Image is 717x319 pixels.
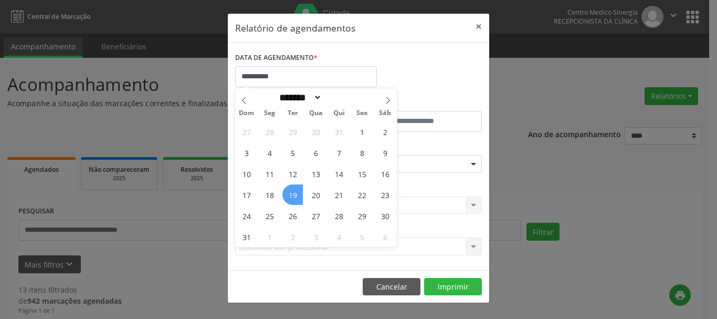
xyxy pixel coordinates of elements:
span: Sex [351,110,374,117]
span: Setembro 1, 2025 [259,227,280,247]
span: Agosto 8, 2025 [352,142,372,163]
span: Julho 31, 2025 [329,121,349,142]
span: Setembro 3, 2025 [305,227,326,247]
span: Agosto 31, 2025 [236,227,257,247]
span: Agosto 6, 2025 [305,142,326,163]
span: Agosto 24, 2025 [236,205,257,226]
span: Agosto 19, 2025 [282,184,303,205]
h5: Relatório de agendamentos [235,21,355,35]
span: Qui [328,110,351,117]
span: Agosto 10, 2025 [236,163,257,184]
button: Imprimir [424,278,482,296]
span: Agosto 7, 2025 [329,142,349,163]
span: Agosto 4, 2025 [259,142,280,163]
label: ATÉ [361,95,482,111]
span: Agosto 21, 2025 [329,184,349,205]
span: Agosto 22, 2025 [352,184,372,205]
span: Agosto 30, 2025 [375,205,395,226]
select: Month [276,92,322,103]
span: Agosto 20, 2025 [305,184,326,205]
label: DATA DE AGENDAMENTO [235,50,318,66]
span: Agosto 29, 2025 [352,205,372,226]
span: Agosto 18, 2025 [259,184,280,205]
span: Agosto 1, 2025 [352,121,372,142]
span: Julho 28, 2025 [259,121,280,142]
span: Setembro 2, 2025 [282,227,303,247]
span: Setembro 6, 2025 [375,227,395,247]
span: Agosto 16, 2025 [375,163,395,184]
span: Setembro 5, 2025 [352,227,372,247]
span: Sáb [374,110,397,117]
span: Agosto 27, 2025 [305,205,326,226]
span: Julho 30, 2025 [305,121,326,142]
button: Close [468,14,489,39]
span: Agosto 17, 2025 [236,184,257,205]
span: Agosto 28, 2025 [329,205,349,226]
span: Agosto 25, 2025 [259,205,280,226]
span: Qua [304,110,328,117]
span: Agosto 13, 2025 [305,163,326,184]
span: Agosto 15, 2025 [352,163,372,184]
span: Dom [235,110,258,117]
span: Agosto 3, 2025 [236,142,257,163]
input: Year [322,92,356,103]
span: Setembro 4, 2025 [329,227,349,247]
span: Agosto 14, 2025 [329,163,349,184]
span: Seg [258,110,281,117]
span: Agosto 26, 2025 [282,205,303,226]
span: Agosto 12, 2025 [282,163,303,184]
span: Agosto 2, 2025 [375,121,395,142]
span: Julho 27, 2025 [236,121,257,142]
span: Agosto 23, 2025 [375,184,395,205]
button: Cancelar [363,278,420,296]
span: Ter [281,110,304,117]
span: Agosto 9, 2025 [375,142,395,163]
span: Agosto 11, 2025 [259,163,280,184]
span: Agosto 5, 2025 [282,142,303,163]
span: Julho 29, 2025 [282,121,303,142]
